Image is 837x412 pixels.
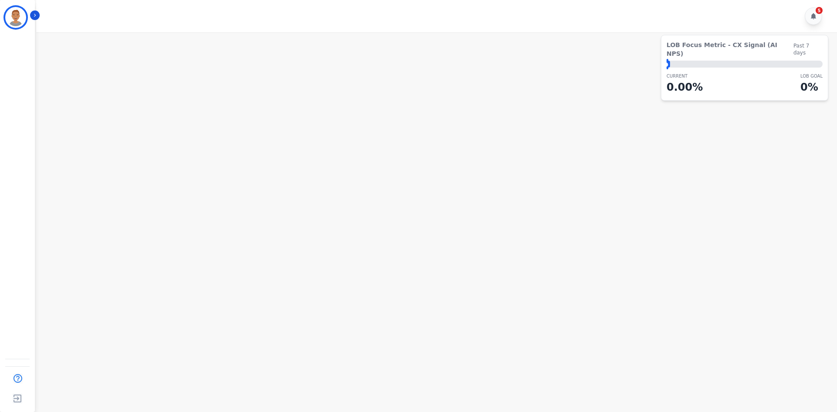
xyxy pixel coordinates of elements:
p: 0.00 % [667,79,703,95]
span: LOB Focus Metric - CX Signal (AI NPS) [667,41,793,58]
img: Bordered avatar [5,7,26,28]
div: 5 [816,7,823,14]
p: CURRENT [667,73,703,79]
p: 0 % [800,79,823,95]
div: ⬤ [667,61,670,68]
p: LOB Goal [800,73,823,79]
span: Past 7 days [793,42,823,56]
